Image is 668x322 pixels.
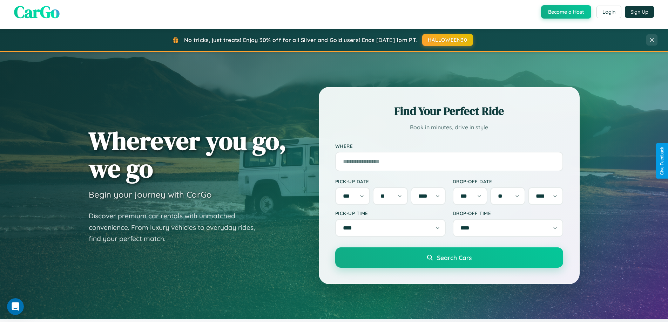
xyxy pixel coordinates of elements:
label: Drop-off Date [453,178,563,184]
label: Pick-up Time [335,210,446,216]
label: Pick-up Date [335,178,446,184]
button: HALLOWEEN30 [422,34,473,46]
button: Sign Up [625,6,654,18]
p: Book in minutes, drive in style [335,122,563,132]
span: Search Cars [437,254,472,261]
button: Become a Host [541,5,591,19]
p: Discover premium car rentals with unmatched convenience. From luxury vehicles to everyday rides, ... [89,210,264,245]
iframe: Intercom live chat [7,298,24,315]
div: Give Feedback [660,147,664,175]
button: Search Cars [335,247,563,268]
h1: Wherever you go, we go [89,127,286,182]
label: Where [335,143,563,149]
span: CarGo [14,0,60,23]
span: No tricks, just treats! Enjoy 30% off for all Silver and Gold users! Ends [DATE] 1pm PT. [184,36,417,43]
button: Login [596,6,621,18]
h3: Begin your journey with CarGo [89,189,212,200]
h2: Find Your Perfect Ride [335,103,563,119]
label: Drop-off Time [453,210,563,216]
